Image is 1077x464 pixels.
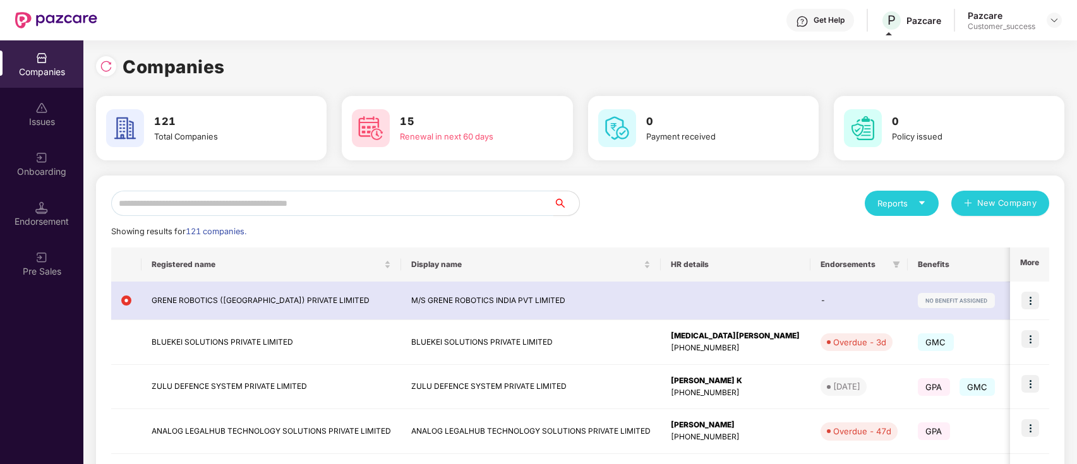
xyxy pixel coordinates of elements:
img: svg+xml;base64,PHN2ZyBpZD0iUmVsb2FkLTMyeDMyIiB4bWxucz0iaHR0cDovL3d3dy53My5vcmcvMjAwMC9zdmciIHdpZH... [100,60,112,73]
div: Customer_success [968,21,1035,32]
button: plusNew Company [951,191,1049,216]
div: Overdue - 3d [833,336,886,348]
th: Display name [401,247,661,282]
span: New Company [977,197,1037,210]
img: icon [1021,330,1039,348]
img: svg+xml;base64,PHN2ZyBpZD0iRHJvcGRvd24tMzJ4MzIiIHhtbG5zPSJodHRwOi8vd3d3LnczLm9yZy8yMDAwL3N2ZyIgd2... [1049,15,1059,25]
div: Reports [877,197,926,210]
td: ZULU DEFENCE SYSTEM PRIVATE LIMITED [141,365,401,410]
span: GMC [918,333,954,351]
img: svg+xml;base64,PHN2ZyB4bWxucz0iaHR0cDovL3d3dy53My5vcmcvMjAwMC9zdmciIHdpZHRoPSIxMjIiIGhlaWdodD0iMj... [918,293,995,308]
div: [PHONE_NUMBER] [671,342,800,354]
img: svg+xml;base64,PHN2ZyBpZD0iQ29tcGFuaWVzIiB4bWxucz0iaHR0cDovL3d3dy53My5vcmcvMjAwMC9zdmciIHdpZHRoPS... [35,52,48,64]
div: Policy issued [892,130,1029,143]
td: M/S GRENE ROBOTICS INDIA PVT LIMITED [401,282,661,320]
img: icon [1021,375,1039,393]
img: icon [1021,419,1039,437]
div: [DATE] [833,380,860,393]
img: svg+xml;base64,PHN2ZyB4bWxucz0iaHR0cDovL3d3dy53My5vcmcvMjAwMC9zdmciIHdpZHRoPSI2MCIgaGVpZ2h0PSI2MC... [352,109,390,147]
img: svg+xml;base64,PHN2ZyB4bWxucz0iaHR0cDovL3d3dy53My5vcmcvMjAwMC9zdmciIHdpZHRoPSIxMiIgaGVpZ2h0PSIxMi... [121,295,131,306]
img: svg+xml;base64,PHN2ZyB4bWxucz0iaHR0cDovL3d3dy53My5vcmcvMjAwMC9zdmciIHdpZHRoPSI2MCIgaGVpZ2h0PSI2MC... [844,109,882,147]
span: GPA [918,422,950,440]
img: svg+xml;base64,PHN2ZyBpZD0iSGVscC0zMngzMiIgeG1sbnM9Imh0dHA6Ly93d3cudzMub3JnLzIwMDAvc3ZnIiB3aWR0aD... [796,15,809,28]
h3: 15 [400,114,537,130]
td: ZULU DEFENCE SYSTEM PRIVATE LIMITED [401,365,661,410]
span: search [553,198,579,208]
td: ANALOG LEGALHUB TECHNOLOGY SOLUTIONS PRIVATE LIMITED [141,409,401,454]
span: Showing results for [111,227,246,236]
span: filter [893,261,900,268]
div: [MEDICAL_DATA][PERSON_NAME] [671,330,800,342]
button: search [553,191,580,216]
img: New Pazcare Logo [15,12,97,28]
img: icon [1021,292,1039,309]
td: BLUEKEI SOLUTIONS PRIVATE LIMITED [141,320,401,365]
span: 121 companies. [186,227,246,236]
img: svg+xml;base64,PHN2ZyB4bWxucz0iaHR0cDovL3d3dy53My5vcmcvMjAwMC9zdmciIHdpZHRoPSI2MCIgaGVpZ2h0PSI2MC... [598,109,636,147]
img: svg+xml;base64,PHN2ZyB3aWR0aD0iMjAiIGhlaWdodD0iMjAiIHZpZXdCb3g9IjAgMCAyMCAyMCIgZmlsbD0ibm9uZSIgeG... [35,152,48,164]
div: Get Help [814,15,845,25]
td: ANALOG LEGALHUB TECHNOLOGY SOLUTIONS PRIVATE LIMITED [401,409,661,454]
span: plus [964,199,972,209]
div: Pazcare [906,15,941,27]
span: Display name [411,259,641,270]
h3: 0 [646,114,783,130]
span: caret-down [918,199,926,207]
td: GRENE ROBOTICS ([GEOGRAPHIC_DATA]) PRIVATE LIMITED [141,282,401,320]
div: Payment received [646,130,783,143]
th: Registered name [141,247,401,282]
h3: 121 [154,114,291,130]
span: GMC [960,378,996,396]
img: svg+xml;base64,PHN2ZyBpZD0iSXNzdWVzX2Rpc2FibGVkIiB4bWxucz0iaHR0cDovL3d3dy53My5vcmcvMjAwMC9zdmciIH... [35,102,48,114]
div: [PERSON_NAME] [671,419,800,431]
div: Overdue - 47d [833,425,891,437]
th: More [1010,247,1049,282]
div: [PHONE_NUMBER] [671,387,800,399]
img: svg+xml;base64,PHN2ZyB3aWR0aD0iMTQuNSIgaGVpZ2h0PSIxNC41IiB2aWV3Qm94PSIwIDAgMTYgMTYiIGZpbGw9Im5vbm... [35,201,48,214]
h1: Companies [123,53,225,81]
div: [PERSON_NAME] K [671,375,800,387]
img: svg+xml;base64,PHN2ZyB4bWxucz0iaHR0cDovL3d3dy53My5vcmcvMjAwMC9zdmciIHdpZHRoPSI2MCIgaGVpZ2h0PSI2MC... [106,109,144,147]
div: Renewal in next 60 days [400,130,537,143]
span: GPA [918,378,950,396]
div: Pazcare [968,9,1035,21]
h3: 0 [892,114,1029,130]
span: filter [890,257,903,272]
th: Benefits [908,247,1021,282]
span: P [887,13,896,28]
th: HR details [661,247,810,282]
td: BLUEKEI SOLUTIONS PRIVATE LIMITED [401,320,661,365]
div: [PHONE_NUMBER] [671,431,800,443]
span: Registered name [152,259,382,270]
img: svg+xml;base64,PHN2ZyB3aWR0aD0iMjAiIGhlaWdodD0iMjAiIHZpZXdCb3g9IjAgMCAyMCAyMCIgZmlsbD0ibm9uZSIgeG... [35,251,48,264]
td: - [810,282,908,320]
div: Total Companies [154,130,291,143]
span: Endorsements [821,259,887,270]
